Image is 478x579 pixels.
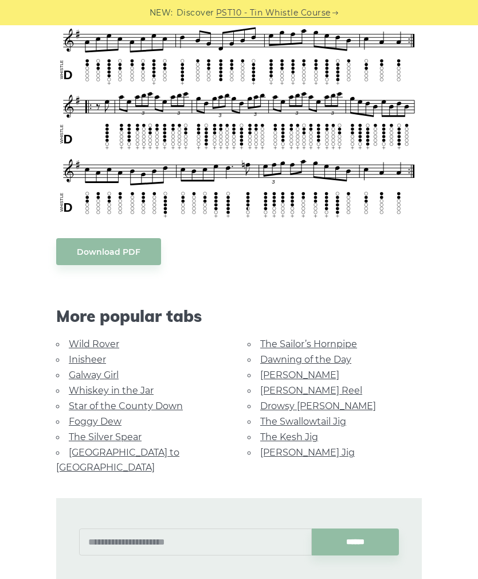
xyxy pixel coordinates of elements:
a: Galway Girl [69,370,119,380]
span: NEW: [150,6,173,20]
a: [PERSON_NAME] [260,370,339,380]
a: Inisheer [69,354,106,365]
a: [GEOGRAPHIC_DATA] to [GEOGRAPHIC_DATA] [56,447,179,473]
a: The Kesh Jig [260,432,318,442]
span: More popular tabs [56,306,422,326]
a: Download PDF [56,238,161,265]
a: [PERSON_NAME] Reel [260,385,362,396]
a: The Silver Spear [69,432,142,442]
a: [PERSON_NAME] Jig [260,447,355,458]
a: The Swallowtail Jig [260,416,346,427]
a: PST10 - Tin Whistle Course [216,6,331,20]
a: Wild Rover [69,339,119,349]
a: Drowsy [PERSON_NAME] [260,401,376,411]
a: Foggy Dew [69,416,122,427]
a: The Sailor’s Hornpipe [260,339,357,349]
a: Whiskey in the Jar [69,385,154,396]
a: Dawning of the Day [260,354,351,365]
span: Discover [177,6,214,20]
a: Star of the County Down [69,401,183,411]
